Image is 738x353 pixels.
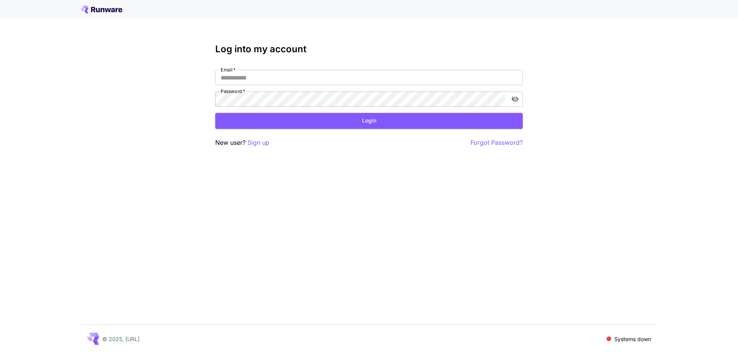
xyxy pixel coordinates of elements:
h3: Log into my account [215,44,523,55]
button: Forgot Password? [470,138,523,147]
label: Password [221,88,245,94]
p: Systems down [614,335,651,343]
button: Login [215,113,523,129]
p: New user? [215,138,269,147]
p: © 2025, [URL] [102,335,140,343]
label: Email [221,66,236,73]
button: toggle password visibility [508,92,522,106]
button: Sign up [248,138,269,147]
